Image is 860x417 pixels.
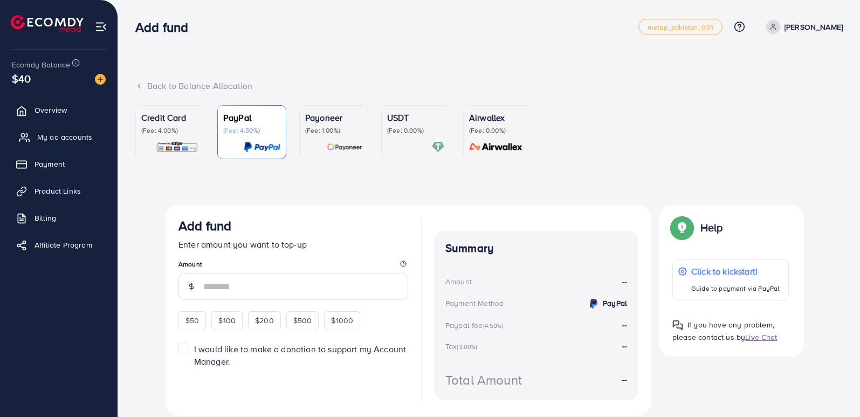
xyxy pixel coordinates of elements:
[469,126,526,135] p: (Fee: 0.00%)
[37,132,92,142] span: My ad accounts
[305,126,362,135] p: (Fee: 1.00%)
[691,282,779,295] p: Guide to payment via PayPal
[432,141,444,153] img: card
[603,298,627,309] strong: PayPal
[445,298,504,309] div: Payment Method
[135,19,197,35] h3: Add fund
[622,319,627,331] strong: --
[8,126,109,148] a: My ad accounts
[8,207,109,229] a: Billing
[587,297,600,310] img: credit
[691,265,779,278] p: Click to kickstart!
[700,221,723,234] p: Help
[95,74,106,85] img: image
[638,19,723,35] a: metap_pakistan_001
[255,315,274,326] span: $200
[8,180,109,202] a: Product Links
[466,141,526,153] img: card
[305,111,362,124] p: Payoneer
[672,320,683,331] img: Popup guide
[8,234,109,256] a: Affiliate Program
[445,341,481,352] div: Tax
[244,141,280,153] img: card
[672,218,692,237] img: Popup guide
[95,20,107,33] img: menu
[8,99,109,121] a: Overview
[35,213,56,223] span: Billing
[648,24,713,31] span: metap_pakistan_001
[293,315,312,326] span: $500
[622,276,627,288] strong: --
[35,240,92,250] span: Affiliate Program
[185,315,199,326] span: $50
[327,141,362,153] img: card
[11,15,84,32] img: logo
[141,111,198,124] p: Credit Card
[141,126,198,135] p: (Fee: 4.00%)
[785,20,843,33] p: [PERSON_NAME]
[178,218,231,234] h3: Add fund
[387,126,444,135] p: (Fee: 0.00%)
[762,20,843,34] a: [PERSON_NAME]
[445,371,522,389] div: Total Amount
[156,141,198,153] img: card
[457,343,477,351] small: (3.00%)
[8,153,109,175] a: Payment
[178,238,408,251] p: Enter amount you want to top-up
[814,368,852,409] iframe: Chat
[445,276,472,287] div: Amount
[622,373,627,386] strong: --
[135,80,843,92] div: Back to Balance Allocation
[469,111,526,124] p: Airwallex
[35,105,67,115] span: Overview
[218,315,236,326] span: $100
[12,59,70,70] span: Ecomdy Balance
[223,126,280,135] p: (Fee: 4.50%)
[483,322,504,330] small: (4.50%)
[331,315,353,326] span: $1000
[12,71,31,86] span: $40
[194,343,406,367] span: I would like to make a donation to support my Account Manager.
[445,242,627,255] h4: Summary
[35,159,65,169] span: Payment
[178,259,408,273] legend: Amount
[35,186,81,196] span: Product Links
[445,320,507,331] div: Paypal fee
[387,111,444,124] p: USDT
[745,332,777,343] span: Live Chat
[622,340,627,352] strong: --
[672,319,774,343] span: If you have any problem, please contact us by
[223,111,280,124] p: PayPal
